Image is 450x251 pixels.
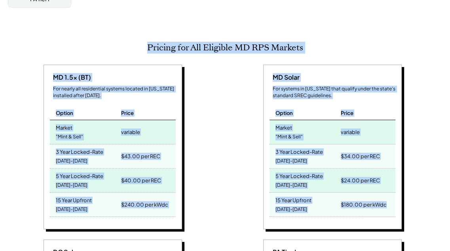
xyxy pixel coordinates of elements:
div: MD Solar [270,73,300,82]
div: 3 Year Locked-Rate [275,146,323,155]
div: 15 Year Upfront [275,195,311,204]
div: $43.00 per REC [121,151,160,162]
div: 15 Year Upfront [56,195,92,204]
div: Option [275,109,293,117]
div: [DATE]-[DATE] [275,180,307,191]
div: Price [341,109,353,117]
div: Option [56,109,73,117]
div: variable [121,126,140,138]
div: [DATE]-[DATE] [56,156,87,167]
div: 3 Year Locked-Rate [56,146,103,155]
div: $240.00 per kWdc [121,199,168,210]
div: Market [56,122,72,131]
div: [DATE]-[DATE] [56,180,87,191]
div: MD 1.5x (BT) [50,73,91,82]
h2: Pricing for All Eligible MD RPS Markets [147,42,303,53]
div: $180.00 per kWdc [341,199,387,210]
div: For systems in [US_STATE] that qualify under the state's standard SREC guidelines. [273,86,395,99]
div: Price [121,109,134,117]
div: $24.00 per REC [341,175,380,186]
div: $40.00 per REC [121,175,161,186]
div: [DATE]-[DATE] [56,204,87,215]
div: [DATE]-[DATE] [275,204,307,215]
div: 5 Year Locked-Rate [56,171,103,180]
div: "Mint & Sell" [56,132,83,142]
div: [DATE]-[DATE] [275,156,307,167]
div: "Mint & Sell" [275,132,303,142]
div: $34.00 per REC [341,151,380,162]
div: Market [275,122,292,131]
div: variable [341,126,360,138]
div: For nearly all residential systems located in [US_STATE] installed after [DATE]. [53,86,176,99]
div: 5 Year Locked-Rate [275,171,323,180]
